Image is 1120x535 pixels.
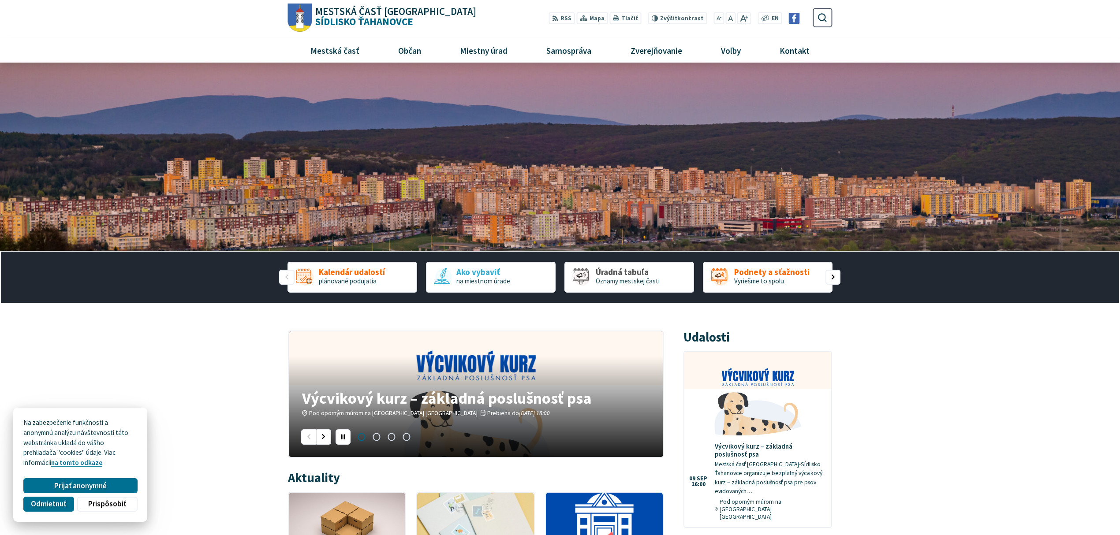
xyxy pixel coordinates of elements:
span: Prejsť na slajd 2 [369,429,384,444]
img: Prejsť na Facebook stránku [789,13,800,24]
span: Mestská časť [GEOGRAPHIC_DATA] [315,7,476,17]
div: 1 / 5 [287,262,417,293]
span: EN [772,14,779,23]
h4: Výcvikový kurz – základná poslušnosť psa [302,390,650,406]
span: RSS [560,14,571,23]
div: Predošlý slajd [301,429,316,444]
span: Mapa [590,14,605,23]
a: Kalendár udalostí plánované podujatia [287,262,417,293]
button: Prispôsobiť [77,497,137,512]
a: Logo Sídlisko Ťahanovce, prejsť na domovskú stránku. [287,4,476,32]
span: Občan [395,38,425,62]
div: 2 / 5 [426,262,556,293]
h4: Výcvikový kurz – základná poslušnosť psa [715,442,825,458]
span: Kontakt [776,38,813,62]
span: na miestnom úrade [456,277,510,285]
span: Odmietnuť [31,499,66,509]
span: Prejsť na slajd 3 [384,429,399,444]
a: Kontakt [763,38,825,62]
span: Prispôsobiť [88,499,126,509]
a: Miestny úrad [444,38,524,62]
span: Prejsť na slajd 1 [354,429,369,444]
div: 4 / 5 [703,262,833,293]
h3: Udalosti [683,331,730,344]
a: na tomto odkaze [51,458,102,467]
button: Odmietnuť [23,497,74,512]
a: Podnety a sťažnosti Vyriešme to spolu [703,262,833,293]
a: Samospráva [530,38,608,62]
button: Zmenšiť veľkosť písma [713,12,724,24]
span: Miestny úrad [457,38,511,62]
span: kontrast [660,15,704,22]
a: Mapa [576,12,608,24]
span: Zvýšiť [660,15,677,22]
span: Prejsť na slajd 4 [399,429,414,444]
a: Výcvikový kurz – základná poslušnosť psa Mestská časť [GEOGRAPHIC_DATA]-Sídlisko Ťahanovce organi... [684,352,831,527]
span: Zverejňovanie [627,38,685,62]
div: 3 / 5 [564,262,694,293]
a: Ako vybaviť na miestnom úrade [426,262,556,293]
button: Zvýšiťkontrast [648,12,707,24]
span: Oznamy mestskej časti [596,277,660,285]
span: Úradná tabuľa [596,267,660,277]
span: Tlačiť [621,15,638,22]
span: Podnety a sťažnosti [734,267,810,277]
p: Mestská časť [GEOGRAPHIC_DATA]-Sídlisko Ťahanovce organizuje bezplatný výcvikový kurz – základná ... [715,460,825,496]
em: [DATE] 18:00 [519,409,550,417]
img: Prejsť na domovskú stránku [287,4,312,32]
span: Kalendár udalostí [319,267,385,277]
div: Nasledujúci slajd [316,429,331,444]
a: RSS [549,12,575,24]
button: Zväčšiť veľkosť písma [737,12,751,24]
a: Občan [382,38,437,62]
button: Prijať anonymné [23,478,137,493]
span: Prijať anonymné [54,481,107,490]
div: 1 / 4 [289,331,664,457]
span: Vyriešme to spolu [734,277,784,285]
h3: Aktuality [288,471,340,485]
span: 16:00 [689,481,707,487]
button: Nastaviť pôvodnú veľkosť písma [726,12,735,24]
a: Výcvikový kurz – základná poslušnosť psa Pod oporným múrom na [GEOGRAPHIC_DATA] [GEOGRAPHIC_DATA]... [289,331,664,457]
span: Ako vybaviť [456,267,510,277]
a: EN [769,14,781,23]
span: 09 [689,476,695,482]
span: Pod oporným múrom na [GEOGRAPHIC_DATA] [GEOGRAPHIC_DATA] [720,498,825,520]
span: sep [697,476,707,482]
span: Pod oporným múrom na [GEOGRAPHIC_DATA] [GEOGRAPHIC_DATA] [309,409,478,417]
div: Predošlý slajd [279,270,294,285]
p: Na zabezpečenie funkčnosti a anonymnú analýzu návštevnosti táto webstránka ukladá do vášho prehli... [23,418,137,468]
span: Samospráva [543,38,595,62]
span: Prebieha do [487,409,550,417]
a: Mestská časť [295,38,376,62]
a: Voľby [705,38,757,62]
a: Úradná tabuľa Oznamy mestskej časti [564,262,694,293]
span: Mestská časť [307,38,363,62]
h1: Sídlisko Ťahanovce [312,7,476,27]
div: Pozastaviť pohyb slajdera [336,429,351,444]
button: Tlačiť [609,12,641,24]
span: plánované podujatia [319,277,377,285]
a: Zverejňovanie [614,38,698,62]
div: Nasledujúci slajd [825,270,840,285]
span: Voľby [717,38,744,62]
